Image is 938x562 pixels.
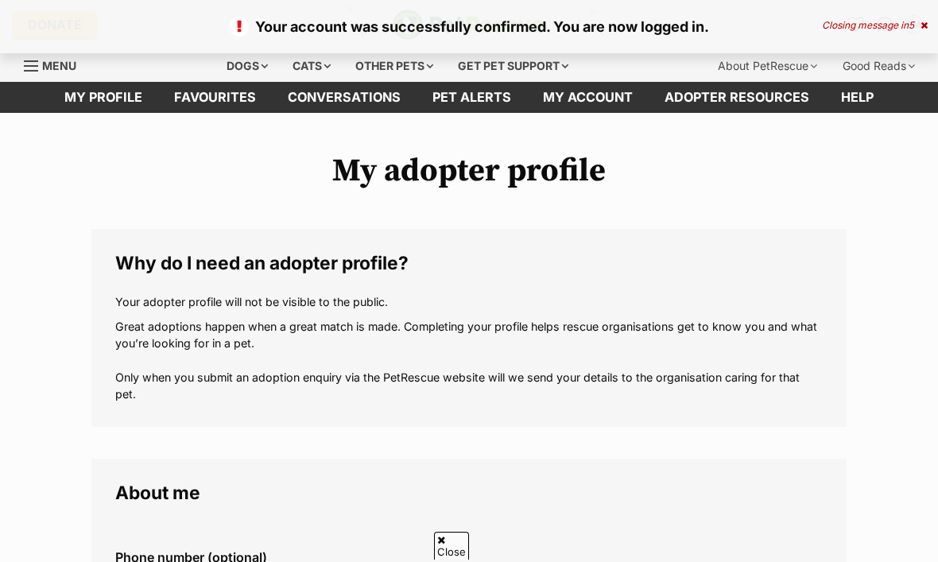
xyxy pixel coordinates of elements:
legend: Why do I need an adopter profile? [115,253,823,273]
div: Cats [281,50,342,82]
a: Help [825,82,890,113]
span: Menu [42,59,76,72]
div: Other pets [344,50,444,82]
p: Your adopter profile will not be visible to the public. [115,293,823,310]
a: conversations [272,82,417,113]
div: Good Reads [831,50,926,82]
div: About PetRescue [707,50,828,82]
a: My account [527,82,649,113]
a: Menu [24,50,87,79]
p: Great adoptions happen when a great match is made. Completing your profile helps rescue organisat... [115,318,823,403]
a: My profile [48,82,158,113]
div: Get pet support [447,50,579,82]
span: Close [434,532,469,560]
legend: About me [115,483,823,503]
a: Adopter resources [649,82,825,113]
fieldset: Why do I need an adopter profile? [91,229,847,427]
h1: My adopter profile [91,153,847,189]
div: Dogs [215,50,279,82]
a: Favourites [158,82,272,113]
a: Pet alerts [417,82,527,113]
